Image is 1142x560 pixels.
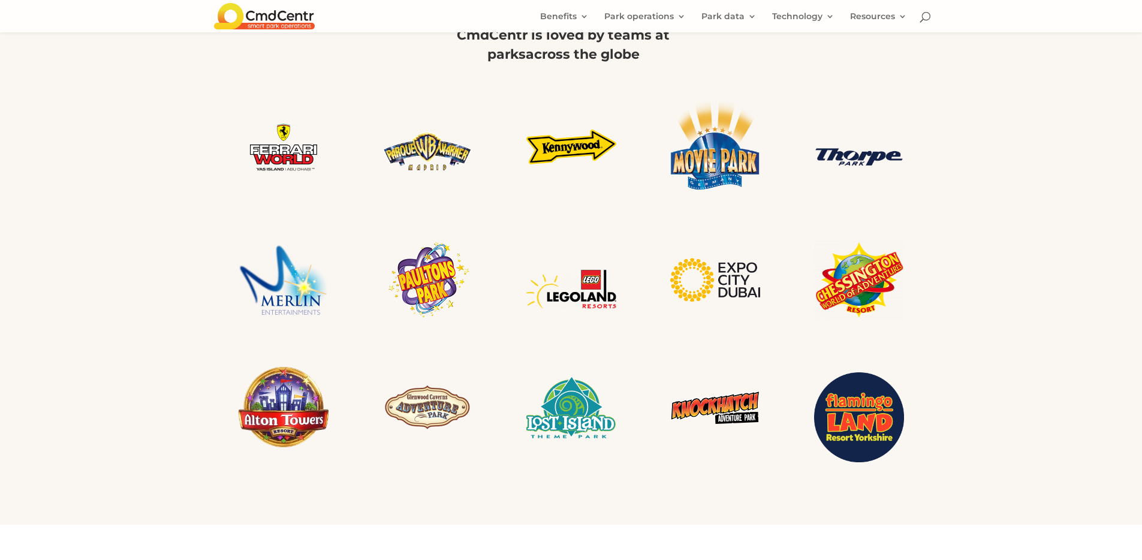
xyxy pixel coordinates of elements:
[670,102,760,192] img: Movie_Park_Germany_Logo
[701,12,757,32] a: Park data
[540,12,589,32] a: Benefits
[457,27,670,43] b: CmdCentr is loved by teams at
[814,372,904,462] img: Flamingo-Land_Resort.svg
[850,12,907,32] a: Resources
[814,239,904,320] img: Chessington_World_of_Adventures_Resort,_official_Logo
[239,245,329,315] img: Merlin_Entertainments_2013
[670,390,760,424] img: KnockHatch Logo
[239,367,329,447] img: atr-logo
[526,374,616,440] img: Lost Island Theme Park Logo
[526,46,640,62] b: across the globe
[604,12,686,32] a: Park operations
[382,122,472,173] img: Parque_Warner_Madrid_logo
[487,46,526,62] b: parks
[670,258,760,302] img: Expo_City_Dubai_-_Logo
[526,270,616,309] img: Legoland_resorts_logo
[526,117,616,177] img: Kennywood_Arrow_logo
[214,3,315,29] img: CmdCentr
[814,139,904,175] img: new-tp-logo-500xmidipx
[239,122,329,173] img: fwad_new_logo
[382,236,472,323] img: pp_logo
[382,385,472,430] img: Glenwood Caverns Adventure Park uses CmdCentr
